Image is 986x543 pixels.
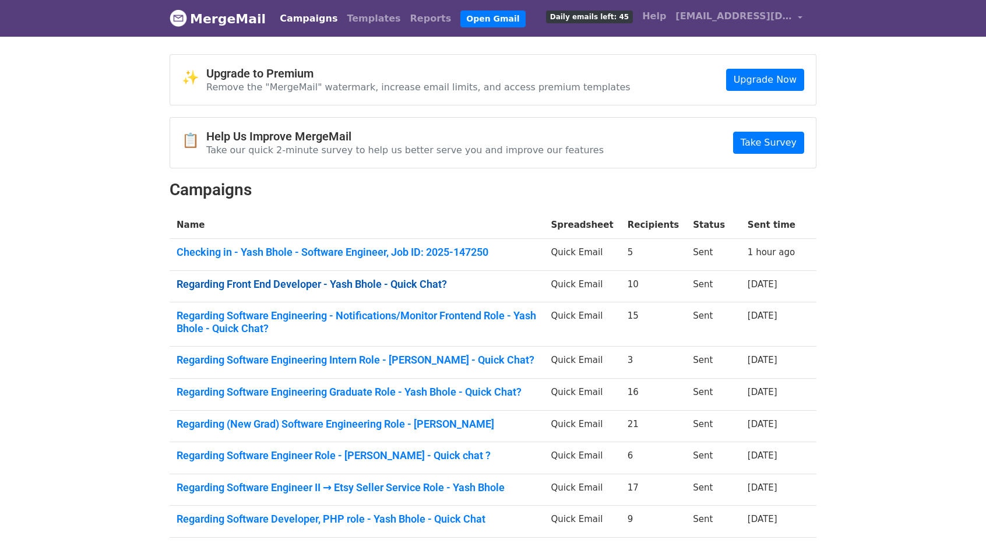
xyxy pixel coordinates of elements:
[170,180,816,200] h2: Campaigns
[177,309,537,334] a: Regarding Software Engineering - Notifications/Monitor Frontend Role - Yash Bhole - Quick Chat?
[342,7,405,30] a: Templates
[182,69,206,86] span: ✨
[621,211,686,239] th: Recipients
[686,474,741,506] td: Sent
[686,442,741,474] td: Sent
[170,211,544,239] th: Name
[275,7,342,30] a: Campaigns
[748,387,777,397] a: [DATE]
[177,354,537,366] a: Regarding Software Engineering Intern Role - [PERSON_NAME] - Quick Chat?
[621,410,686,442] td: 21
[177,481,537,494] a: Regarding Software Engineer II → Etsy Seller Service Role - Yash Bhole
[741,211,802,239] th: Sent time
[544,379,621,411] td: Quick Email
[544,442,621,474] td: Quick Email
[733,132,804,154] a: Take Survey
[544,270,621,302] td: Quick Email
[177,418,537,431] a: Regarding (New Grad) Software Engineering Role - [PERSON_NAME]
[675,9,792,23] span: [EMAIL_ADDRESS][DOMAIN_NAME]
[177,278,537,291] a: Regarding Front End Developer - Yash Bhole - Quick Chat?
[177,449,537,462] a: Regarding Software Engineer Role - [PERSON_NAME] - Quick chat ?
[686,211,741,239] th: Status
[686,410,741,442] td: Sent
[182,132,206,149] span: 📋
[748,419,777,429] a: [DATE]
[686,506,741,538] td: Sent
[748,514,777,524] a: [DATE]
[206,66,631,80] h4: Upgrade to Premium
[177,246,537,259] a: Checking in - Yash Bhole - Software Engineer, Job ID: 2025-147250
[621,379,686,411] td: 16
[621,474,686,506] td: 17
[544,211,621,239] th: Spreadsheet
[206,144,604,156] p: Take our quick 2-minute survey to help us better serve you and improve our features
[621,270,686,302] td: 10
[170,9,187,27] img: MergeMail logo
[544,506,621,538] td: Quick Email
[928,487,986,543] iframe: Chat Widget
[177,513,537,526] a: Regarding Software Developer, PHP role - Yash Bhole - Quick Chat
[748,311,777,321] a: [DATE]
[686,239,741,271] td: Sent
[544,302,621,347] td: Quick Email
[206,81,631,93] p: Remove the "MergeMail" watermark, increase email limits, and access premium templates
[748,482,777,493] a: [DATE]
[638,5,671,28] a: Help
[206,129,604,143] h4: Help Us Improve MergeMail
[671,5,807,32] a: [EMAIL_ADDRESS][DOMAIN_NAME]
[686,347,741,379] td: Sent
[177,386,537,399] a: Regarding Software Engineering Graduate Role - Yash Bhole - Quick Chat?
[621,302,686,347] td: 15
[686,379,741,411] td: Sent
[544,239,621,271] td: Quick Email
[170,6,266,31] a: MergeMail
[726,69,804,91] a: Upgrade Now
[460,10,525,27] a: Open Gmail
[621,239,686,271] td: 5
[748,355,777,365] a: [DATE]
[748,279,777,290] a: [DATE]
[748,450,777,461] a: [DATE]
[621,347,686,379] td: 3
[541,5,638,28] a: Daily emails left: 45
[544,347,621,379] td: Quick Email
[544,474,621,506] td: Quick Email
[406,7,456,30] a: Reports
[621,442,686,474] td: 6
[544,410,621,442] td: Quick Email
[621,506,686,538] td: 9
[546,10,633,23] span: Daily emails left: 45
[686,302,741,347] td: Sent
[748,247,795,258] a: 1 hour ago
[686,270,741,302] td: Sent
